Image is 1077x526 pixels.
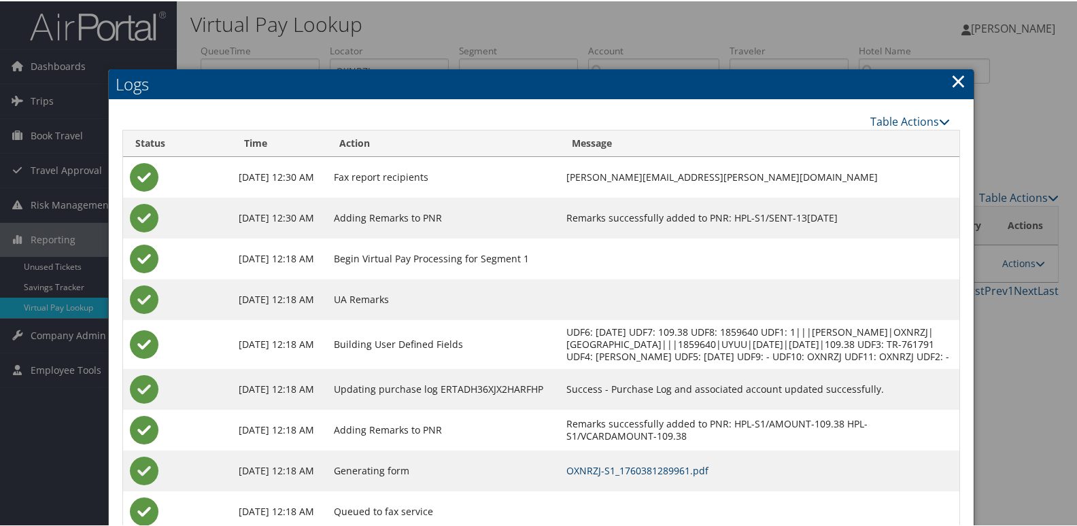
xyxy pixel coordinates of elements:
[560,408,959,449] td: Remarks successfully added to PNR: HPL-S1/AMOUNT-109.38 HPL-S1/VCARDAMOUNT-109.38
[560,156,959,196] td: [PERSON_NAME][EMAIL_ADDRESS][PERSON_NAME][DOMAIN_NAME]
[327,449,560,490] td: Generating form
[232,319,327,368] td: [DATE] 12:18 AM
[560,368,959,408] td: Success - Purchase Log and associated account updated successfully.
[951,66,966,93] a: Close
[232,196,327,237] td: [DATE] 12:30 AM
[232,408,327,449] td: [DATE] 12:18 AM
[232,237,327,278] td: [DATE] 12:18 AM
[327,408,560,449] td: Adding Remarks to PNR
[870,113,950,128] a: Table Actions
[123,129,232,156] th: Status: activate to sort column ascending
[560,319,959,368] td: UDF6: [DATE] UDF7: 109.38 UDF8: 1859640 UDF1: 1|||[PERSON_NAME]|OXNRZJ|[GEOGRAPHIC_DATA]|||185964...
[327,196,560,237] td: Adding Remarks to PNR
[560,129,959,156] th: Message: activate to sort column ascending
[327,129,560,156] th: Action: activate to sort column ascending
[232,156,327,196] td: [DATE] 12:30 AM
[327,156,560,196] td: Fax report recipients
[327,368,560,408] td: Updating purchase log ERTADH36XJX2HARFHP
[327,319,560,368] td: Building User Defined Fields
[109,68,974,98] h2: Logs
[560,196,959,237] td: Remarks successfully added to PNR: HPL-S1/SENT-13[DATE]
[327,237,560,278] td: Begin Virtual Pay Processing for Segment 1
[327,278,560,319] td: UA Remarks
[566,463,708,476] a: OXNRZJ-S1_1760381289961.pdf
[232,129,327,156] th: Time: activate to sort column ascending
[232,368,327,408] td: [DATE] 12:18 AM
[232,278,327,319] td: [DATE] 12:18 AM
[232,449,327,490] td: [DATE] 12:18 AM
